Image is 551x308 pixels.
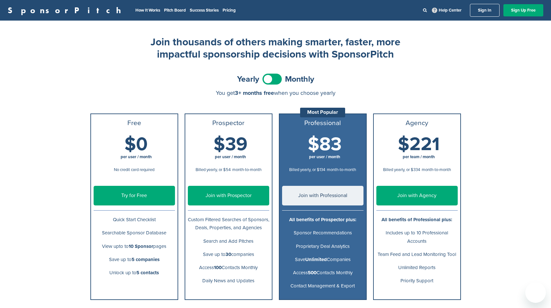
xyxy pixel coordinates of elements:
h3: Professional [282,119,363,127]
p: Includes up to 10 Professional Accounts [376,229,458,245]
p: Access Contacts Monthly [282,269,363,277]
p: Daily News and Updates [188,277,269,285]
span: per user / month [309,154,340,159]
span: month-to-month [327,167,356,172]
p: Save Companies [282,256,363,264]
h3: Prospector [188,119,269,127]
h3: Free [94,119,175,127]
p: Save up to [94,256,175,264]
p: Unlock up to [94,269,175,277]
p: Contact Management & Export [282,282,363,290]
p: Sponsor Recommendations [282,229,363,237]
p: Access Contacts Monthly [188,264,269,272]
b: 30 [225,251,231,257]
p: Proprietary Deal Analytics [282,242,363,250]
h2: Join thousands of others making smarter, faster, more impactful sponsorship decisions with Sponso... [147,36,404,61]
p: View upto to pages [94,242,175,250]
b: 5 contacts [136,270,159,276]
a: Join with Agency [376,186,458,205]
span: month-to-month [232,167,262,172]
b: 10 Sponsor [129,243,153,249]
span: $0 [124,133,148,156]
span: Billed yearly, or $134 [289,167,325,172]
p: Search and Add Pitches [188,237,269,245]
a: Success Stories [190,8,219,13]
span: $221 [398,133,440,156]
span: Yearly [237,75,259,83]
span: 3+ months free [235,89,274,96]
a: Join with Prospector [188,186,269,205]
p: Searchable Sponsor Database [94,229,175,237]
a: Pitch Board [164,8,186,13]
a: SponsorPitch [8,6,125,14]
p: Unlimited Reports [376,264,458,272]
span: Billed yearly, or $334 [383,167,420,172]
span: Monthly [285,75,314,83]
b: All benefits of Prospector plus: [289,217,356,222]
b: All benefits of Professional plus: [381,217,452,222]
a: How It Works [135,8,160,13]
span: $83 [308,133,342,156]
a: Pricing [223,8,236,13]
span: per user / month [121,154,152,159]
span: Billed yearly, or $54 [196,167,231,172]
span: per team / month [403,154,435,159]
b: Unlimited [305,257,327,262]
span: No credit card required [114,167,154,172]
p: Custom Filtered Searches of Sponsors, Deals, Properties, and Agencies [188,216,269,232]
p: Save up to companies [188,250,269,258]
span: $39 [214,133,247,156]
a: Help Center [431,6,463,14]
span: month-to-month [422,167,451,172]
a: Join with Professional [282,186,363,205]
div: Most Popular [300,108,345,117]
h3: Agency [376,119,458,127]
p: Quick Start Checklist [94,216,175,224]
b: 5 companies [132,257,160,262]
a: Try for Free [94,186,175,205]
p: Team Feed and Lead Monitoring Tool [376,250,458,258]
p: Priority Support [376,277,458,285]
a: Sign In [470,4,500,17]
iframe: Button to launch messaging window [525,282,546,303]
b: 500 [308,270,317,276]
b: 100 [214,265,222,270]
span: per user / month [215,154,246,159]
a: Sign Up Free [503,4,543,16]
div: You get when you choose yearly [90,90,461,96]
